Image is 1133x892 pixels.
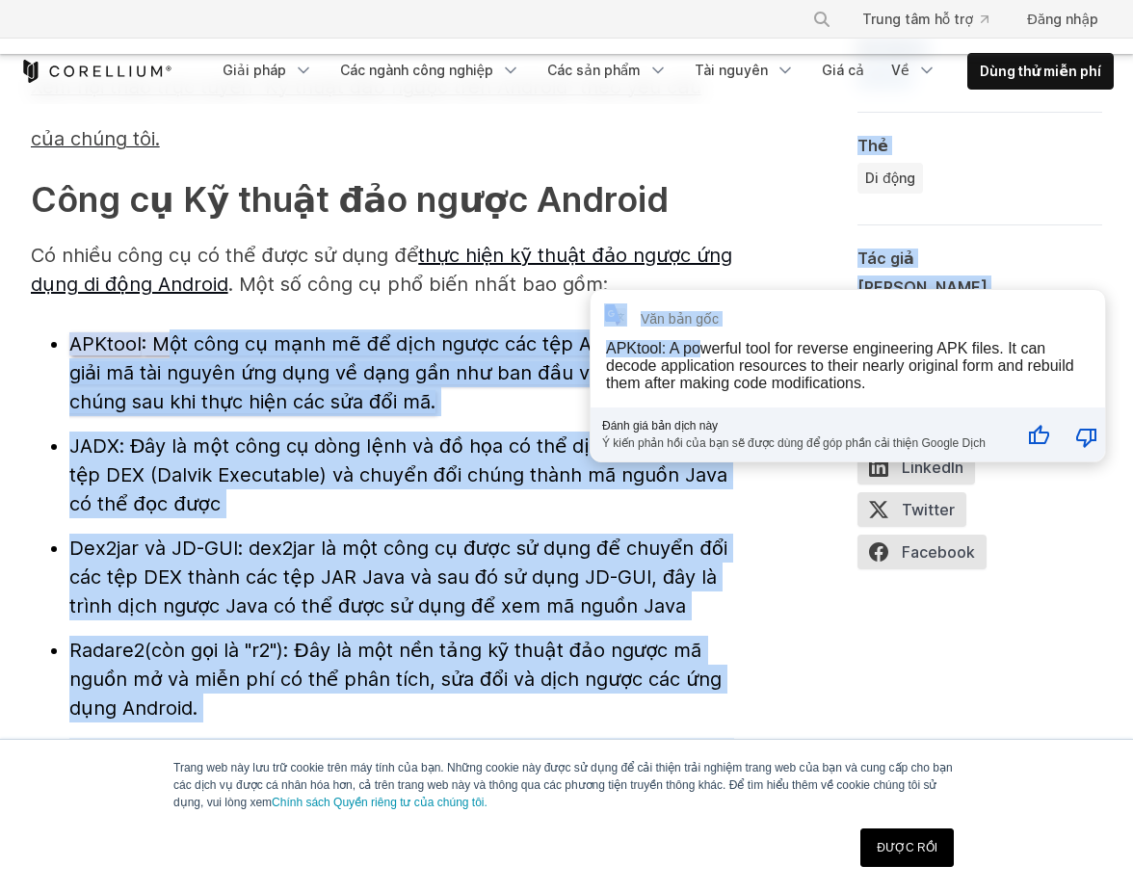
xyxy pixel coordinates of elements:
[547,62,641,78] font: Các sản phẩm
[857,163,923,194] a: Di động
[340,62,494,78] font: Các ngành công nghiệp
[228,273,608,296] font: . Một số công cụ phổ biến nhất bao gồm:
[31,83,701,148] a: Xem hội thảo trực tuyến “Kỹ thuật đảo ngược trên Android” theo yêu cầu của chúng tôi.
[857,535,998,577] a: Facebook
[980,63,1101,79] font: Dùng thử miễn phí
[69,332,718,413] font: : Một công cụ mạnh mẽ để dịch ngược các tệp APK. Nó có thể giải mã tài nguyên ứng dụng về dạng gầ...
[69,639,722,720] font: (còn gọi là "r2"): Đây là một nền tảng kỹ thuật đảo ngược mã nguồn mở và miễn phí có thể phân tíc...
[19,60,172,83] a: Trang chủ Corellium
[31,244,418,267] font: Có nhiều công cụ có thể được sử dụng để
[857,277,988,297] font: [PERSON_NAME]
[877,841,937,854] font: ĐƯỢC RỒI
[860,828,954,867] a: ĐƯỢC RỒI
[857,136,888,155] font: Thẻ
[641,311,719,327] div: Văn bản gốc
[902,500,955,519] font: Twitter
[602,433,998,450] div: Ý kiến phản hồi của bạn sẽ được dùng để góp phần cải thiện Google Dịch
[857,492,978,535] a: Twitter
[31,178,669,221] font: Công cụ Kỹ thuật đảo ngược Android
[211,53,1114,90] div: Menu điều hướng
[173,761,953,809] font: Trang web này lưu trữ cookie trên máy tính của bạn. Những cookie này được sử dụng để cải thiện tr...
[695,62,768,78] font: Tài nguyên
[223,62,286,78] font: Giải pháp
[606,340,1074,391] div: APKtool: A powerful tool for reverse engineering APK files. It can decode application resources t...
[857,450,987,492] a: LinkedIn
[69,639,145,662] font: Radare2
[69,434,727,515] font: : Đây là một công cụ dòng lệnh và đồ họa có thể dịch ngược các tệp DEX (Dalvik Executable) và chu...
[69,537,727,617] font: : dex2jar là một công cụ được sử dụng để chuyển đổi các tệp DEX thành các tệp JAR Java và sau đó ...
[272,796,487,809] a: Chính sách Quyền riêng tư của chúng tôi.
[822,62,864,78] font: Giá cả
[1004,413,1050,459] button: Bản dịch tốt
[857,249,914,268] font: Tác giả
[602,419,998,433] div: Đánh giá bản dịch này
[69,332,142,355] font: APKtool
[865,170,915,186] font: Di động
[69,434,119,458] font: JADX
[902,542,975,562] font: Facebook
[891,62,909,78] font: Về
[69,537,238,560] font: Dex2jar và JD-GUI
[1052,413,1098,459] button: Bản dịch kém
[902,458,963,477] font: LinkedIn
